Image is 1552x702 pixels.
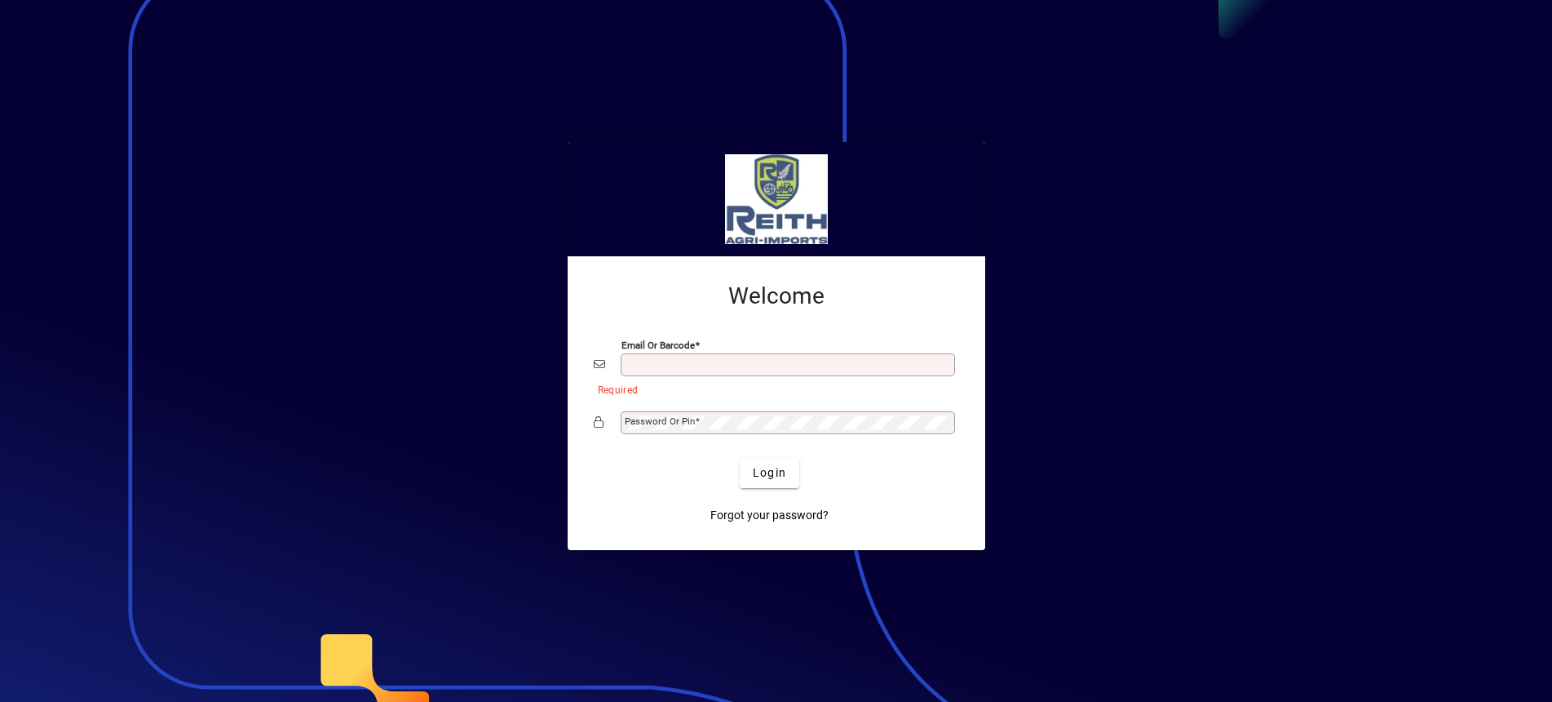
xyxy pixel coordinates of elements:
[704,501,835,531] a: Forgot your password?
[710,507,829,524] span: Forgot your password?
[594,282,959,310] h2: Welcome
[625,415,695,427] mat-label: Password or Pin
[598,380,946,398] mat-error: Required
[753,464,786,482] span: Login
[621,339,695,350] mat-label: Email or Barcode
[740,459,799,488] button: Login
